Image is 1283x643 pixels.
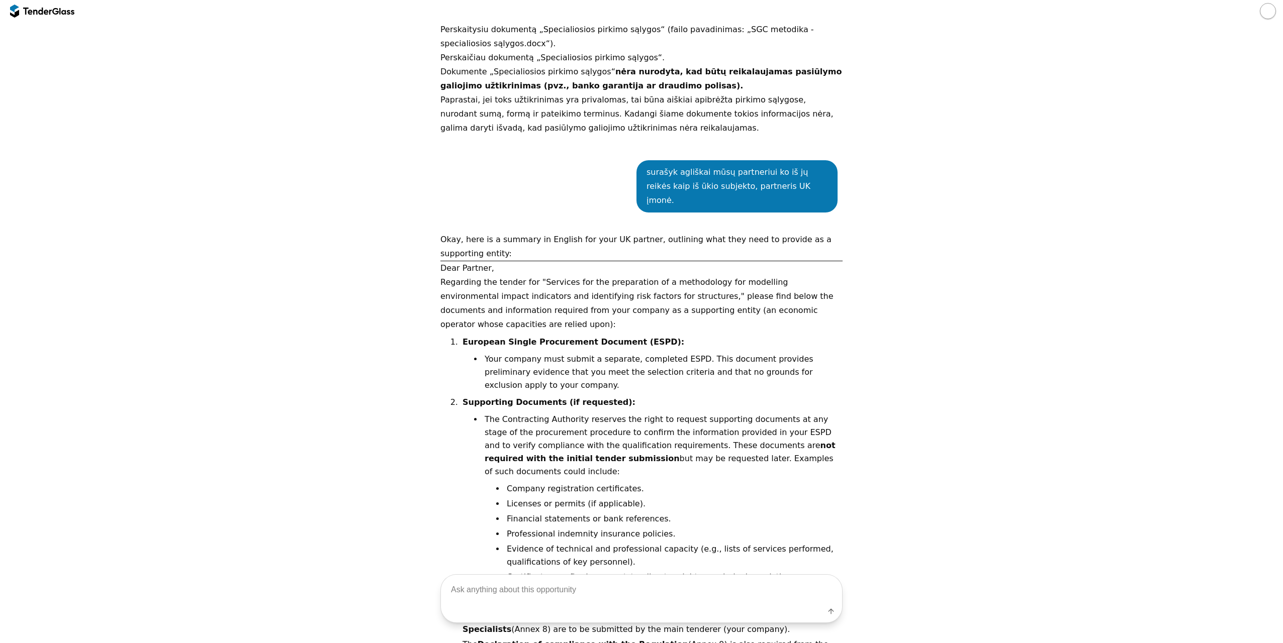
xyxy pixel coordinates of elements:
[485,441,836,463] strong: not required with the initial tender submission
[440,93,843,135] p: Paprastai, jei toks užtikrinimas yra privalomas, tai būna aiškiai apibrėžta pirkimo sąlygose, nur...
[647,165,828,207] div: surašyk agliškai mūsų partneriui ko iš jų reikės kaip iš ūkio subjekto, partneris UK įmonė.
[440,261,843,275] p: Dear Partner,
[440,67,842,90] strong: nėra nurodyta, kad būtų reikalaujamas pasiūlymo galiojimo užtikrinimas (pvz., banko garantija ar ...
[440,23,843,51] p: Perskaitysiu dokumentą „Specialiosios pirkimo sąlygos“ (failo pavadinimas: „SGC metodika - specia...
[505,512,843,525] li: Financial statements or bank references.
[440,51,843,65] p: Perskaičiau dokumentą „Specialiosios pirkimo sąlygos“.
[483,413,843,584] li: The Contracting Authority reserves the right to request supporting documents at any stage of the ...
[483,353,843,392] li: Your company must submit a separate, completed ESPD. This document provides preliminary evidence ...
[463,397,635,407] strong: Supporting Documents (if requested):
[440,65,843,93] p: Dokumente „Specialiosios pirkimo sąlygos“
[440,233,843,261] p: Okay, here is a summary in English for your UK partner, outlining what they need to provide as a ...
[440,275,843,332] p: Regarding the tender for "Services for the preparation of a methodology for modelling environment...
[505,527,843,541] li: Professional indemnity insurance policies.
[505,482,843,495] li: Company registration certificates.
[505,543,843,569] li: Evidence of technical and professional capacity (e.g., lists of services performed, qualification...
[505,497,843,510] li: Licenses or permits (if applicable).
[463,337,684,347] strong: European Single Procurement Document (ESPD):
